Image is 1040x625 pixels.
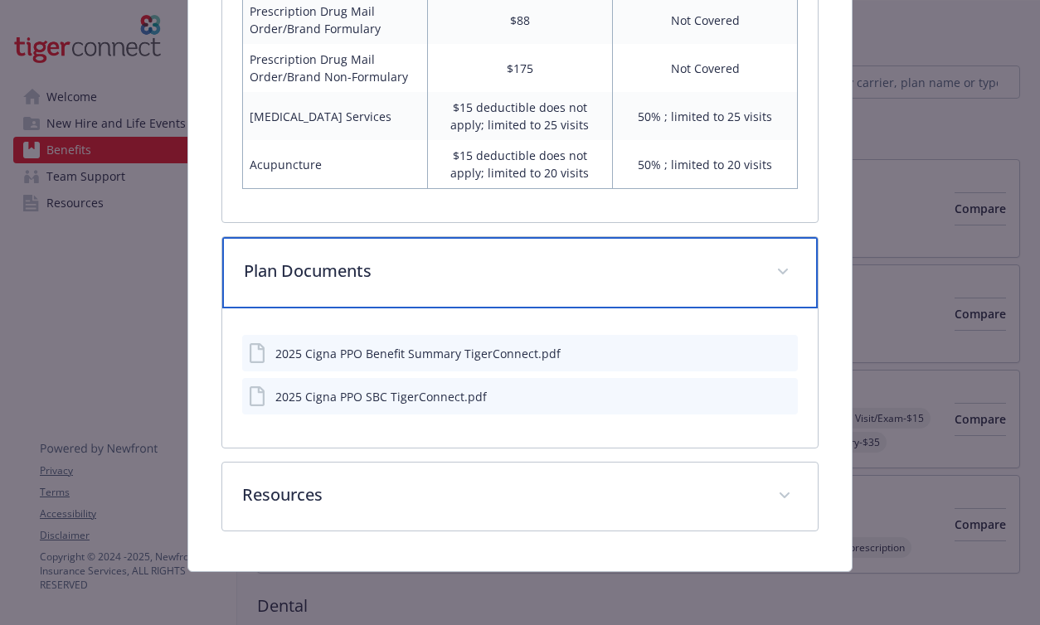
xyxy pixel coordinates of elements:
[222,237,819,308] div: Plan Documents
[613,140,798,189] td: 50% ; limited to 20 visits
[242,92,427,140] td: [MEDICAL_DATA] Services
[244,259,757,283] p: Plan Documents
[750,345,763,362] button: download file
[427,44,612,92] td: $175
[275,345,561,362] div: 2025 Cigna PPO Benefit Summary TigerConnect.pdf
[776,388,791,405] button: preview file
[613,44,798,92] td: Not Covered
[222,308,819,448] div: Plan Documents
[427,92,612,140] td: $15 deductible does not apply; limited to 25 visits
[242,482,759,507] p: Resources
[242,140,427,189] td: Acupuncture
[427,140,612,189] td: $15 deductible does not apply; limited to 20 visits
[750,388,763,405] button: download file
[222,463,819,531] div: Resources
[275,388,487,405] div: 2025 Cigna PPO SBC TigerConnect.pdf
[613,92,798,140] td: 50% ; limited to 25 visits
[242,44,427,92] td: Prescription Drug Mail Order/Brand Non-Formulary
[776,345,791,362] button: preview file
